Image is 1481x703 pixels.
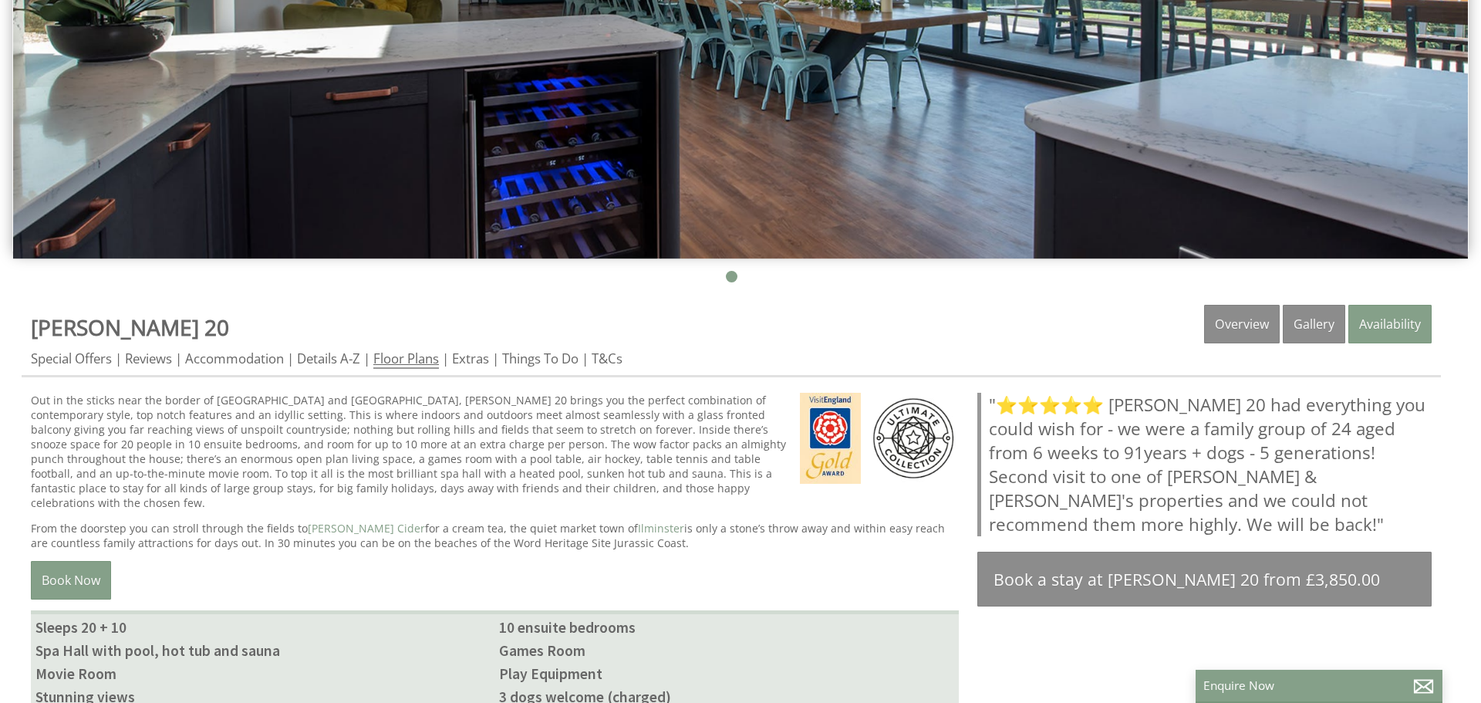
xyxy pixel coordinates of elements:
a: Floor Plans [373,350,439,369]
a: Book Now [31,561,111,600]
a: Accommodation [185,350,284,367]
li: Games Room [494,639,958,662]
a: Details A-Z [297,350,360,367]
a: Ilminster [638,521,684,536]
img: Ultimate Collection - Ultimate Collection [868,393,958,484]
li: Sleeps 20 + 10 [31,616,494,639]
p: Out in the sticks near the border of [GEOGRAPHIC_DATA] and [GEOGRAPHIC_DATA], [PERSON_NAME] 20 br... [31,393,959,510]
a: T&Cs [592,350,622,367]
a: Extras [452,350,489,367]
p: Enquire Now [1203,678,1435,694]
a: Gallery [1283,305,1345,343]
img: Visit England - Gold Award [800,393,861,484]
a: [PERSON_NAME] 20 [31,313,229,342]
a: Things To Do [502,350,579,367]
a: Special Offers [31,350,112,367]
a: [PERSON_NAME] Cider [308,521,425,536]
a: Overview [1204,305,1280,343]
li: Movie Room [31,662,494,685]
a: Availability [1348,305,1432,343]
li: Spa Hall with pool, hot tub and sauna [31,639,494,662]
p: From the doorstep you can stroll through the fields to for a cream tea, the quiet market town of ... [31,521,959,550]
li: 10 ensuite bedrooms [494,616,958,639]
a: Reviews [125,350,172,367]
blockquote: "⭐⭐⭐⭐⭐ [PERSON_NAME] 20 had everything you could wish for - we were a family group of 24 aged fro... [977,393,1432,536]
li: Play Equipment [494,662,958,685]
a: Book a stay at [PERSON_NAME] 20 from £3,850.00 [977,552,1432,607]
